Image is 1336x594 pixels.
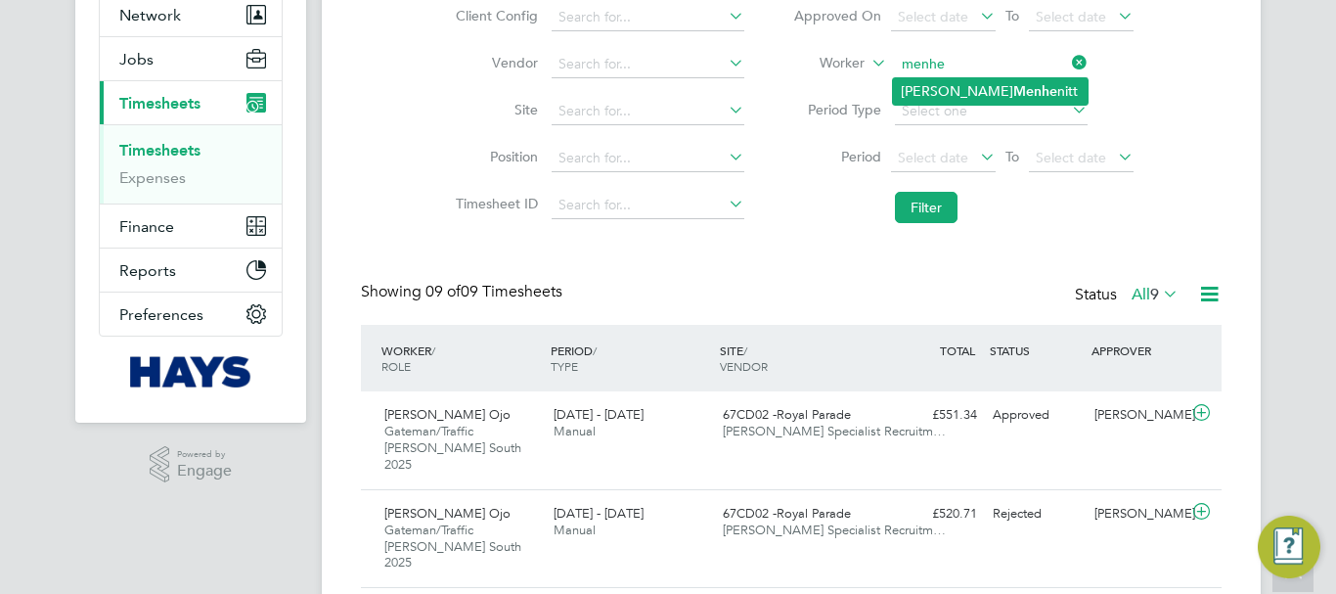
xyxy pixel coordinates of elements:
[893,78,1088,105] li: [PERSON_NAME] nitt
[552,145,744,172] input: Search for...
[552,98,744,125] input: Search for...
[381,358,411,374] span: ROLE
[552,51,744,78] input: Search for...
[883,498,985,530] div: £520.71
[99,356,283,388] a: Go to home page
[1036,8,1106,25] span: Select date
[384,505,511,522] span: [PERSON_NAME] Ojo
[985,498,1087,530] div: Rejected
[100,124,282,204] div: Timesheets
[552,192,744,219] input: Search for...
[425,282,562,301] span: 09 Timesheets
[554,505,644,522] span: [DATE] - [DATE]
[554,423,596,439] span: Manual
[898,8,968,25] span: Select date
[1258,516,1320,578] button: Engage Resource Center
[100,37,282,80] button: Jobs
[895,51,1088,78] input: Search for...
[100,205,282,248] button: Finance
[377,333,546,384] div: WORKER
[883,399,985,432] div: £551.34
[450,101,538,118] label: Site
[1087,399,1188,432] div: [PERSON_NAME]
[895,192,957,223] button: Filter
[1087,498,1188,530] div: [PERSON_NAME]
[793,101,881,118] label: Period Type
[1087,333,1188,368] div: APPROVER
[723,423,946,439] span: [PERSON_NAME] Specialist Recruitm…
[384,522,521,571] span: Gateman/Traffic [PERSON_NAME] South 2025
[554,522,596,538] span: Manual
[723,522,946,538] span: [PERSON_NAME] Specialist Recruitm…
[384,423,521,473] span: Gateman/Traffic [PERSON_NAME] South 2025
[723,406,851,423] span: 67CD02 -Royal Parade
[450,54,538,71] label: Vendor
[1036,149,1106,166] span: Select date
[100,81,282,124] button: Timesheets
[715,333,884,384] div: SITE
[1132,285,1179,304] label: All
[100,293,282,336] button: Preferences
[985,333,1087,368] div: STATUS
[895,98,1088,125] input: Select one
[793,7,881,24] label: Approved On
[425,282,461,301] span: 09 of
[940,343,975,358] span: TOTAL
[100,249,282,292] button: Reports
[119,6,181,24] span: Network
[150,446,233,483] a: Powered byEngage
[119,305,203,324] span: Preferences
[743,343,747,358] span: /
[450,7,538,24] label: Client Config
[361,282,566,302] div: Showing
[450,148,538,165] label: Position
[450,195,538,212] label: Timesheet ID
[593,343,597,358] span: /
[431,343,435,358] span: /
[384,406,511,423] span: [PERSON_NAME] Ojo
[777,54,865,73] label: Worker
[119,217,174,236] span: Finance
[546,333,715,384] div: PERIOD
[1150,285,1159,304] span: 9
[554,406,644,423] span: [DATE] - [DATE]
[177,446,232,463] span: Powered by
[1000,144,1025,169] span: To
[793,148,881,165] label: Period
[1013,83,1057,100] b: Menhe
[898,149,968,166] span: Select date
[119,50,154,69] span: Jobs
[119,94,200,113] span: Timesheets
[119,261,176,280] span: Reports
[130,356,252,388] img: hays-logo-retina.png
[1075,282,1182,309] div: Status
[1000,3,1025,28] span: To
[723,505,851,522] span: 67CD02 -Royal Parade
[119,168,186,187] a: Expenses
[177,463,232,480] span: Engage
[985,399,1087,432] div: Approved
[552,4,744,31] input: Search for...
[119,141,200,160] a: Timesheets
[551,358,578,374] span: TYPE
[720,358,768,374] span: VENDOR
